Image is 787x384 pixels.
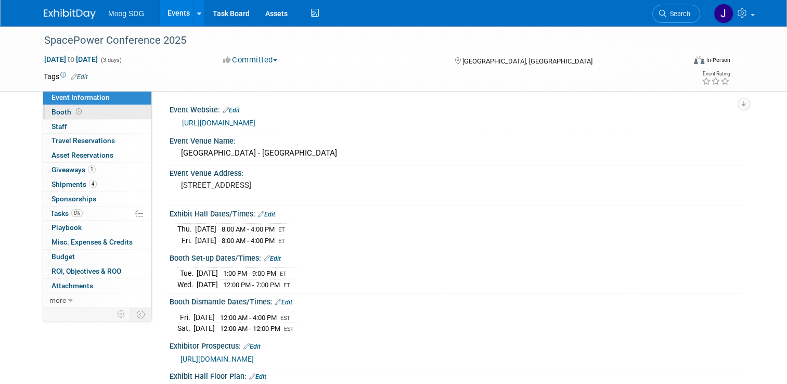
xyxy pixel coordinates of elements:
span: ET [278,238,285,245]
div: Exhibitor Prospectus: [170,338,743,352]
img: Format-Inperson.png [694,56,704,64]
a: Edit [249,373,266,380]
span: Moog SDG [108,9,144,18]
td: [DATE] [197,268,218,279]
span: Giveaways [51,165,96,174]
td: Personalize Event Tab Strip [112,308,131,321]
span: [GEOGRAPHIC_DATA], [GEOGRAPHIC_DATA] [462,57,592,65]
span: 12:00 AM - 4:00 PM [220,314,277,322]
span: more [49,296,66,304]
a: Playbook [43,221,151,235]
td: Thu. [177,224,195,235]
a: Travel Reservations [43,134,151,148]
a: Giveaways1 [43,163,151,177]
td: Toggle Event Tabs [131,308,152,321]
div: Event Format [629,54,730,70]
span: Event Information [51,93,110,101]
span: 1:00 PM - 9:00 PM [223,270,276,277]
a: Edit [223,107,240,114]
span: Attachments [51,281,93,290]
span: Sponsorships [51,195,96,203]
span: Budget [51,252,75,261]
a: Asset Reservations [43,148,151,162]
a: Shipments4 [43,177,151,191]
a: Event Information [43,91,151,105]
img: ExhibitDay [44,9,96,19]
a: Edit [258,211,275,218]
div: Event Venue Name: [170,133,743,146]
span: Tasks [50,209,83,217]
a: [URL][DOMAIN_NAME] [182,119,255,127]
a: [URL][DOMAIN_NAME] [180,355,254,363]
button: Committed [220,55,281,66]
div: Event Website: [170,102,743,116]
img: Jaclyn Roberts [714,4,733,23]
td: Tue. [177,268,197,279]
a: Sponsorships [43,192,151,206]
a: Attachments [43,279,151,293]
span: Misc. Expenses & Credits [51,238,133,246]
span: Booth not reserved yet [74,108,84,116]
span: ET [280,271,287,277]
span: Travel Reservations [51,136,115,145]
span: EST [284,326,294,332]
td: [DATE] [195,224,216,235]
span: Staff [51,122,67,131]
span: Search [666,10,690,18]
td: Sat. [177,323,193,334]
div: Exhibit Hall Dates/Times: [170,206,743,220]
a: Edit [275,299,292,306]
a: Search [652,5,700,23]
td: Tags [44,71,88,82]
a: Booth [43,105,151,119]
div: Event Venue Address: [170,165,743,178]
span: to [66,55,76,63]
div: [GEOGRAPHIC_DATA] - [GEOGRAPHIC_DATA] [177,145,736,161]
a: Edit [243,343,261,350]
span: [DATE] [DATE] [44,55,98,64]
span: 12:00 AM - 12:00 PM [220,325,280,332]
span: Shipments [51,180,97,188]
a: ROI, Objectives & ROO [43,264,151,278]
pre: [STREET_ADDRESS] [181,181,397,190]
div: In-Person [706,56,730,64]
td: Fri. [177,312,193,323]
div: Exhibit Hall Floor Plan: [170,368,743,382]
span: EST [280,315,290,322]
a: Misc. Expenses & Credits [43,235,151,249]
span: 1 [88,165,96,173]
span: Booth [51,108,84,116]
td: [DATE] [195,235,216,246]
td: [DATE] [197,279,218,290]
a: Budget [43,250,151,264]
span: ET [278,226,285,233]
a: more [43,293,151,308]
div: Booth Set-up Dates/Times: [170,250,743,264]
a: Staff [43,120,151,134]
span: ET [283,282,290,289]
span: ROI, Objectives & ROO [51,267,121,275]
span: Playbook [51,223,82,232]
span: 4 [89,180,97,188]
div: Booth Dismantle Dates/Times: [170,294,743,308]
span: 0% [71,209,83,217]
div: Event Rating [702,71,730,76]
a: Edit [264,255,281,262]
span: (3 days) [100,57,122,63]
td: [DATE] [193,312,215,323]
td: Wed. [177,279,197,290]
span: Asset Reservations [51,151,113,159]
div: SpacePower Conference 2025 [41,31,672,50]
td: [DATE] [193,323,215,334]
a: Tasks0% [43,207,151,221]
span: 8:00 AM - 4:00 PM [222,225,275,233]
a: Edit [71,73,88,81]
span: 12:00 PM - 7:00 PM [223,281,280,289]
span: 8:00 AM - 4:00 PM [222,237,275,245]
td: Fri. [177,235,195,246]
